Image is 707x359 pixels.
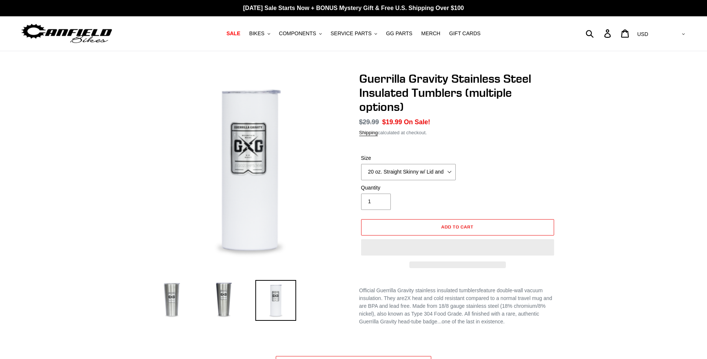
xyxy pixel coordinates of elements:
[404,117,430,127] span: On Sale!
[359,295,552,325] span: 2X heat and cold resistant compared to a normal travel mug and are BPA and lead free. Made from 1...
[361,154,456,162] label: Size
[361,219,554,236] button: Add to cart
[361,184,456,192] label: Quantity
[418,29,444,39] a: MERCH
[226,30,240,37] span: SALE
[275,29,325,39] button: COMPONENTS
[203,280,244,321] img: Load image into Gallery viewer, Guerrilla Gravity Stainless Steel Insulated Tumblers (multiple op...
[151,280,192,321] img: Load image into Gallery viewer, Guerrilla Gravity Stainless Steel Insulated Tumblers (multiple op...
[359,118,379,126] s: $29.99
[449,30,481,37] span: GIFT CARDS
[223,29,244,39] a: SALE
[331,30,371,37] span: SERVICE PARTS
[382,118,402,126] span: $19.99
[327,29,381,39] button: SERVICE PARTS
[359,72,556,114] h1: Guerrilla Gravity Stainless Steel Insulated Tumblers (multiple options)
[249,30,264,37] span: BIKES
[382,29,416,39] a: GG PARTS
[386,30,412,37] span: GG PARTS
[279,30,316,37] span: COMPONENTS
[245,29,274,39] button: BIKES
[421,30,440,37] span: MERCH
[255,280,296,321] img: Load image into Gallery viewer, Guerrilla Gravity Stainless Steel Insulated Tumblers (multiple op...
[359,130,378,136] a: Shipping
[359,287,556,326] div: Official Guerrilla Gravity stainless insulated tumblers
[590,25,609,42] input: Search
[445,29,484,39] a: GIFT CARDS
[153,73,347,267] img: Guerrilla Gravity Stainless Steel Insulated Tumblers (multiple options)
[20,22,113,45] img: Canfield Bikes
[359,129,556,136] div: calculated at checkout.
[441,224,474,230] span: Add to cart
